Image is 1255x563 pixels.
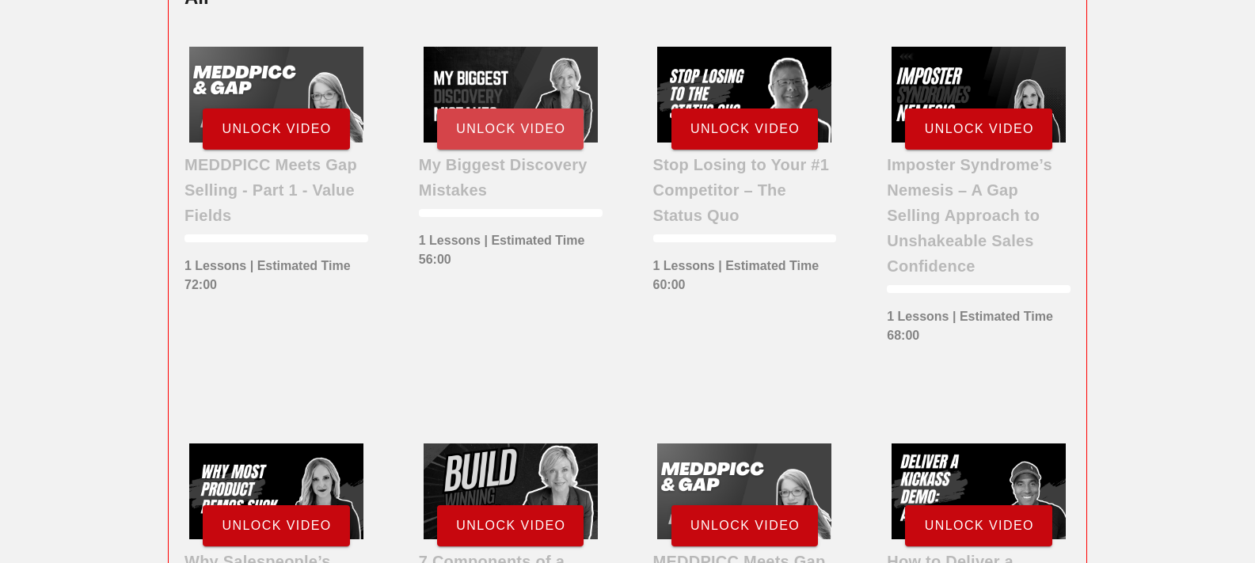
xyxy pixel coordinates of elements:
[887,152,1071,279] div: Imposter Syndrome’s Nemesis – A Gap Selling Approach to Unshakeable Sales Confidence
[887,299,1071,345] div: 1 Lessons | Estimated Time 68:00
[455,122,565,136] span: Unlock Video
[419,223,603,269] div: 1 Lessons | Estimated Time 56:00
[653,152,837,228] div: Stop Losing to Your #1 Competitor – The Status Quo
[221,519,331,533] span: Unlock Video
[923,122,1033,136] span: Unlock Video
[437,505,584,546] button: Unlock Video
[184,249,368,295] div: 1 Lessons | Estimated Time 72:00
[437,108,584,150] button: Unlock Video
[671,108,819,150] button: Unlock Video
[923,519,1033,533] span: Unlock Video
[203,505,350,546] button: Unlock Video
[690,122,800,136] span: Unlock Video
[184,152,368,228] div: MEDDPICC Meets Gap Selling - Part 1 - Value Fields
[905,108,1052,150] button: Unlock Video
[905,505,1052,546] button: Unlock Video
[671,505,819,546] button: Unlock Video
[419,152,603,203] div: My Biggest Discovery Mistakes
[653,249,837,295] div: 1 Lessons | Estimated Time 60:00
[455,519,565,533] span: Unlock Video
[221,122,331,136] span: Unlock Video
[203,108,350,150] button: Unlock Video
[690,519,800,533] span: Unlock Video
